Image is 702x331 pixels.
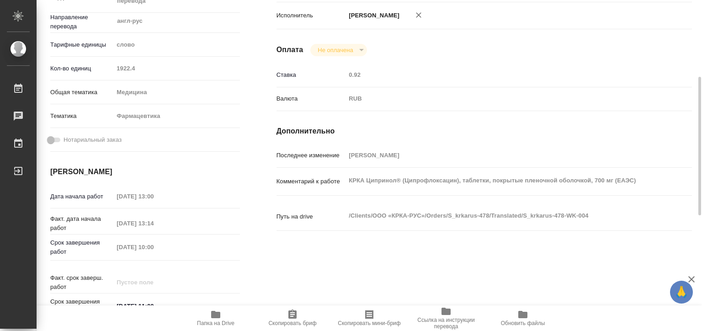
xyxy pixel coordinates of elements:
span: Папка на Drive [197,320,234,326]
div: RUB [346,91,657,107]
input: ✎ Введи что-нибудь [113,299,193,313]
span: Скопировать бриф [268,320,316,326]
input: Пустое поле [113,217,193,230]
p: Срок завершения услуги [50,297,113,315]
button: Скопировать бриф [254,305,331,331]
span: Нотариальный заказ [64,135,122,144]
p: Срок завершения работ [50,238,113,256]
h4: Оплата [277,44,303,55]
button: Папка на Drive [177,305,254,331]
input: Пустое поле [346,68,657,81]
p: Направление перевода [50,13,113,31]
h4: [PERSON_NAME] [50,166,240,177]
p: Факт. срок заверш. работ [50,273,113,292]
input: Пустое поле [113,276,193,289]
span: 🙏 [674,283,689,302]
p: Факт. дата начала работ [50,214,113,233]
input: Пустое поле [113,190,193,203]
div: слово [113,37,239,53]
p: Путь на drive [277,212,346,221]
span: Обновить файлы [501,320,545,326]
p: Дата начала работ [50,192,113,201]
button: Не оплачена [315,46,356,54]
p: Ставка [277,70,346,80]
p: Общая тематика [50,88,113,97]
input: Пустое поле [113,240,193,254]
input: Пустое поле [346,149,657,162]
button: Скопировать мини-бриф [331,305,408,331]
p: [PERSON_NAME] [346,11,399,20]
p: Кол-во единиц [50,64,113,73]
p: Комментарий к работе [277,177,346,186]
span: Скопировать мини-бриф [338,320,400,326]
button: Удалить исполнителя [409,5,429,25]
div: Медицина [113,85,239,100]
div: Фармацевтика [113,108,239,124]
button: 🙏 [670,281,693,304]
textarea: КРКА Ципринол® (Ципрофлоксацин), таблетки, покрытые пленочной оболочкой, 700 мг (ЕАЭС) [346,173,657,188]
button: Ссылка на инструкции перевода [408,305,484,331]
div: Не оплачена [310,44,367,56]
p: Тарифные единицы [50,40,113,49]
span: Ссылка на инструкции перевода [413,317,479,330]
p: Валюта [277,94,346,103]
p: Тематика [50,112,113,121]
h4: Дополнительно [277,126,692,137]
p: Последнее изменение [277,151,346,160]
button: Обновить файлы [484,305,561,331]
textarea: /Clients/ООО «КРКА-РУС»/Orders/S_krkarus-478/Translated/S_krkarus-478-WK-004 [346,208,657,224]
input: Пустое поле [113,62,239,75]
p: Исполнитель [277,11,346,20]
